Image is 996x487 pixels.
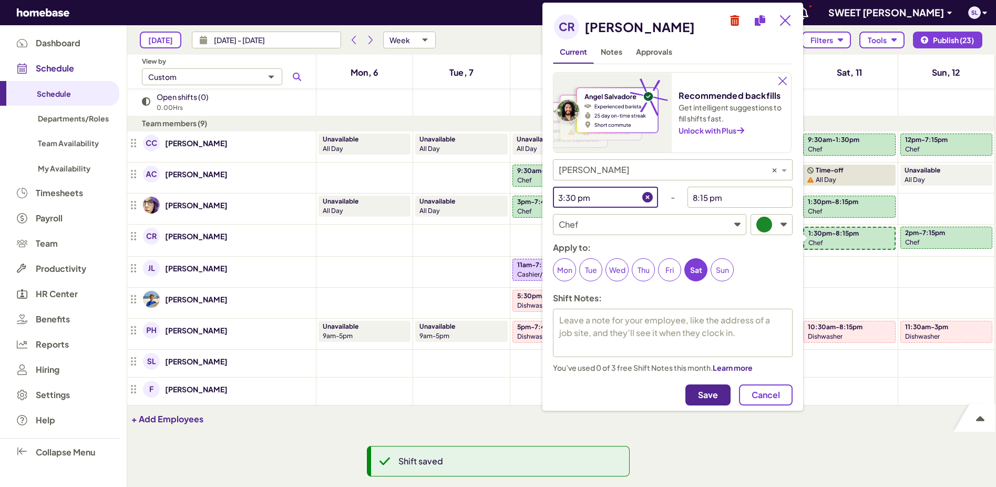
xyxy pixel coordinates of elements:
[148,73,177,82] div: Custom
[713,363,753,372] span: Learn more
[323,322,358,331] p: Unavailable
[419,331,499,341] p: 9am-5pm
[808,207,823,216] p: Chef
[323,331,402,341] p: 9am-5pm
[517,301,552,310] p: Dishwasher
[776,11,795,30] button: Close
[636,47,672,56] span: Approvals
[157,90,209,103] p: Open shifts (0)
[419,197,455,206] p: Unavailable
[725,11,744,30] button: Delete
[36,415,55,425] span: Help
[323,135,358,144] p: Unavailable
[830,64,868,81] a: Sat, 11
[36,64,74,73] span: Schedule
[38,138,99,148] span: Team Availability
[142,196,161,215] a: avatar
[739,384,793,405] button: Cancel
[143,260,160,277] img: avatar
[517,270,581,279] p: Cashier/Food Runner
[165,137,228,149] a: [PERSON_NAME]
[816,166,844,175] p: Time-off
[517,260,560,270] p: 11am-7:30pm
[419,206,499,216] p: all day
[517,176,532,185] p: Chef
[553,292,602,305] p: Shift Notes:
[36,447,95,458] span: Collapse Menu
[679,124,736,137] p: Unlock with Plus
[905,322,948,332] p: 11:30am-3pm
[905,145,920,154] p: Chef
[449,66,474,79] h4: Tue, 7
[131,414,203,424] button: + Add Employees
[926,64,967,81] a: Sun, 12
[968,6,981,19] img: avatar
[802,32,851,48] button: Filters
[36,38,80,48] span: Dashboard
[362,32,379,48] button: Next period
[517,332,552,341] p: Dishwasher
[810,36,833,45] span: Filters
[837,66,862,79] h4: Sat, 11
[142,259,161,278] a: avatar
[165,293,228,306] a: [PERSON_NAME]
[143,353,160,370] img: avatar
[932,66,960,79] h4: Sun, 12
[711,265,733,276] p: Sun
[905,238,920,247] p: Chef
[419,144,499,154] p: all day
[351,66,378,79] h4: Mon, 6
[679,89,785,102] h4: Recommended backfills
[905,175,984,185] p: all day
[142,134,161,153] a: avatar
[553,73,672,153] img: paywall-image-angel-salvadore
[679,102,785,124] p: Get intelligent suggestions to fill shifts fast.
[808,322,862,332] p: 10:30am-8:15pm
[905,332,940,341] p: Dishwasher
[443,64,480,81] a: Tue, 7
[38,114,109,123] span: Departments/Roles
[554,14,579,39] img: avatar
[553,187,642,208] input: --:-- --
[419,322,455,331] p: Unavailable
[517,207,532,216] p: Chef
[323,197,358,206] p: Unavailable
[165,355,228,368] p: [PERSON_NAME]
[289,68,305,85] button: Search
[37,89,71,98] span: Schedule
[517,166,559,176] p: 9:30am-3pm
[859,32,905,48] button: Tools
[36,340,69,349] span: Reports
[36,314,70,324] span: Benefits
[165,324,228,337] a: [PERSON_NAME]
[142,321,161,340] a: avatar
[165,199,228,211] p: [PERSON_NAME]
[323,206,402,216] p: all day
[774,73,791,89] button: Close
[933,36,974,45] span: Publish (23)
[419,135,455,144] p: Unavailable
[143,322,160,339] img: avatar
[165,262,228,275] a: [PERSON_NAME]
[601,47,622,56] span: Notes
[808,135,859,145] p: 9:30am-1:30pm
[38,164,90,173] span: My Availability
[808,145,823,154] p: Chef
[36,390,70,400] span: Settings
[148,36,173,45] span: [DATE]
[606,265,628,276] p: Wed
[36,239,58,248] span: Team
[36,188,83,198] span: Timesheets
[165,383,228,395] a: [PERSON_NAME]
[208,32,341,48] input: Choose a date
[560,47,587,56] span: Current
[687,187,777,208] input: --:-- --
[517,197,559,207] p: 3pm-7:45pm
[142,380,161,399] a: avatar
[165,230,228,242] p: [PERSON_NAME]
[770,160,779,180] span: Clear value
[828,6,944,18] span: SWEET [PERSON_NAME]
[808,332,843,341] p: Dishwasher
